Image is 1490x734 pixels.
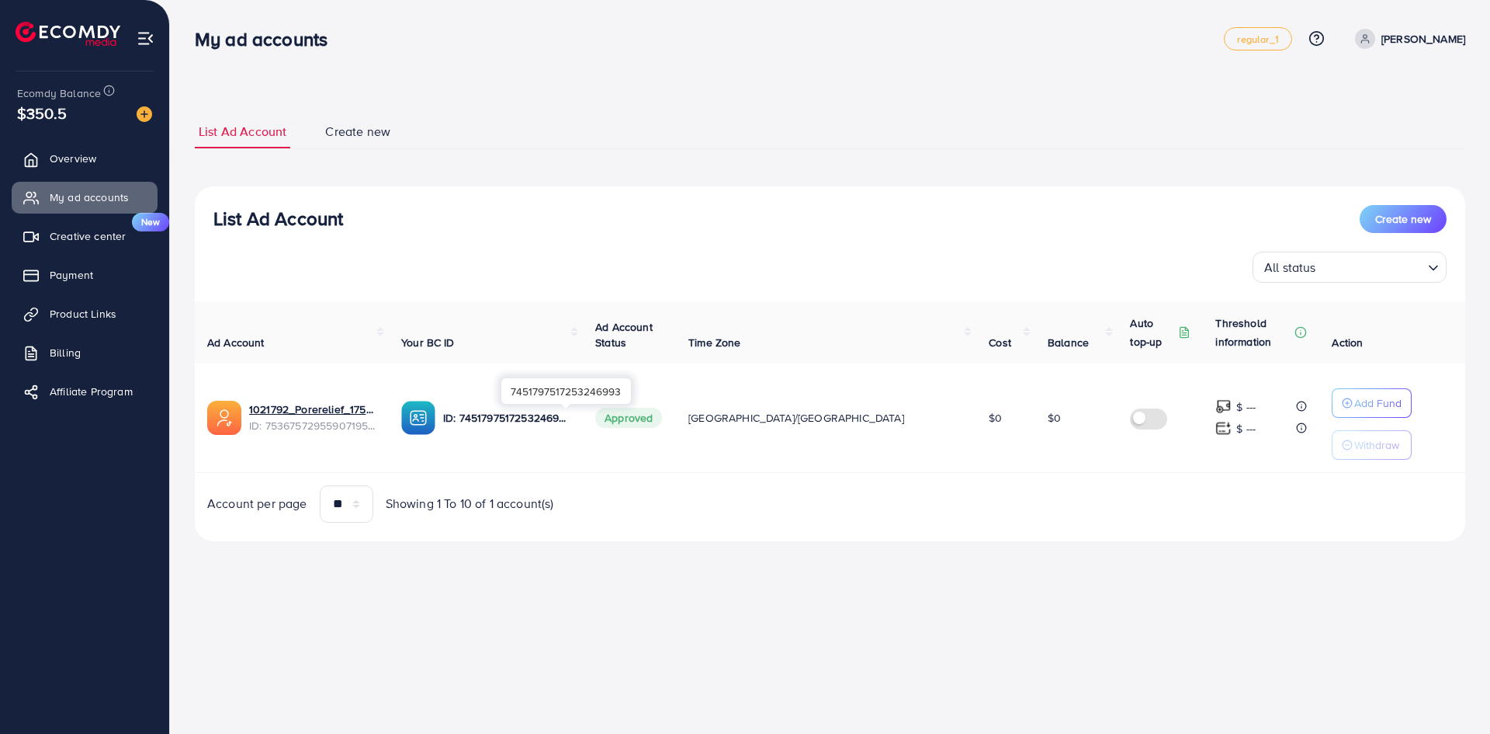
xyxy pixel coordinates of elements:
span: Overview [50,151,96,166]
h3: My ad accounts [195,28,340,50]
a: Product Links [12,298,158,329]
a: [PERSON_NAME] [1349,29,1465,49]
span: Balance [1048,335,1089,350]
p: ID: 7451797517253246993 [443,409,570,427]
a: 1021792_Porerelief_1754788122250 [249,402,376,417]
span: Affiliate Program [50,384,133,399]
span: Ad Account [207,335,265,350]
span: Creative center [50,228,126,244]
span: Approved [595,408,662,428]
a: regular_1 [1224,27,1291,50]
span: Ad Account Status [595,319,653,350]
span: New [132,213,169,231]
img: logo [16,22,120,46]
span: Cost [989,335,1011,350]
span: Your BC ID [401,335,455,350]
a: Billing [12,337,158,368]
span: Product Links [50,306,116,322]
span: regular_1 [1237,34,1278,44]
p: [PERSON_NAME] [1381,30,1465,48]
h3: List Ad Account [213,207,343,230]
a: Affiliate Program [12,376,158,407]
span: Time Zone [688,335,740,350]
a: Creative centerNew [12,221,158,252]
span: Billing [50,345,81,360]
span: Ecomdy Balance [17,85,101,101]
iframe: Chat [1151,163,1478,722]
div: 7451797517253246993 [501,378,631,404]
img: ic-ba-acc.ded83a64.svg [401,401,435,435]
a: Overview [12,143,158,174]
img: menu [137,30,154,47]
img: image [137,106,152,122]
span: Create new [325,123,390,141]
a: Payment [12,259,158,290]
span: $0 [1048,410,1061,426]
span: [GEOGRAPHIC_DATA]/[GEOGRAPHIC_DATA] [688,410,904,426]
span: ID: 7536757295590719505 [249,418,376,433]
span: List Ad Account [199,123,286,141]
span: $350.5 [17,102,67,124]
span: Payment [50,267,93,283]
div: <span class='underline'>1021792_Porerelief_1754788122250</span></br>7536757295590719505 [249,402,376,433]
span: $0 [989,410,1002,426]
p: Auto top-up [1130,314,1175,351]
img: ic-ads-acc.e4c84228.svg [207,401,241,435]
span: Account per page [207,495,307,513]
a: My ad accounts [12,182,158,213]
span: Showing 1 To 10 of 1 account(s) [386,495,554,513]
span: My ad accounts [50,190,129,205]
